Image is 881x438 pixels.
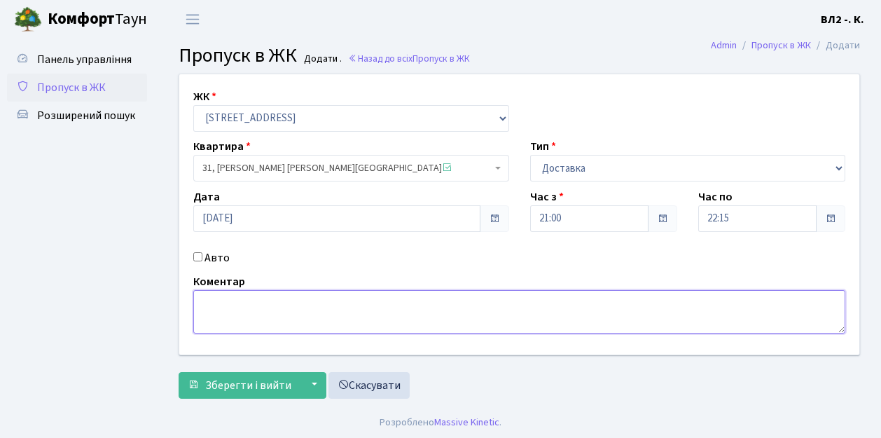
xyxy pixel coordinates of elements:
[202,161,492,175] span: 31, Ігнатьєвська Інна Аркадіївна <span class='la la-check-square text-success'></span>
[179,372,300,399] button: Зберегти і вийти
[7,46,147,74] a: Панель управління
[14,6,42,34] img: logo.png
[412,52,470,65] span: Пропуск в ЖК
[48,8,147,32] span: Таун
[193,189,220,205] label: Дата
[348,52,470,65] a: Назад до всіхПропуск в ЖК
[821,11,864,28] a: ВЛ2 -. К.
[821,12,864,27] b: ВЛ2 -. К.
[698,189,733,205] label: Час по
[37,108,135,123] span: Розширений пошук
[204,249,230,266] label: Авто
[434,415,499,430] a: Massive Kinetic
[530,189,564,205] label: Час з
[193,155,509,182] span: 31, Ігнатьєвська Інна Аркадіївна <span class='la la-check-square text-success'></span>
[811,38,860,53] li: Додати
[711,38,737,53] a: Admin
[7,74,147,102] a: Пропуск в ЖК
[37,80,106,95] span: Пропуск в ЖК
[301,53,342,65] small: Додати .
[530,138,556,155] label: Тип
[175,8,210,31] button: Переключити навігацію
[193,273,245,290] label: Коментар
[328,372,410,399] a: Скасувати
[205,378,291,393] span: Зберегти і вийти
[690,31,881,60] nav: breadcrumb
[48,8,115,30] b: Комфорт
[7,102,147,130] a: Розширений пошук
[179,41,297,69] span: Пропуск в ЖК
[193,88,216,105] label: ЖК
[380,415,501,430] div: Розроблено .
[751,38,811,53] a: Пропуск в ЖК
[193,138,251,155] label: Квартира
[37,52,132,67] span: Панель управління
